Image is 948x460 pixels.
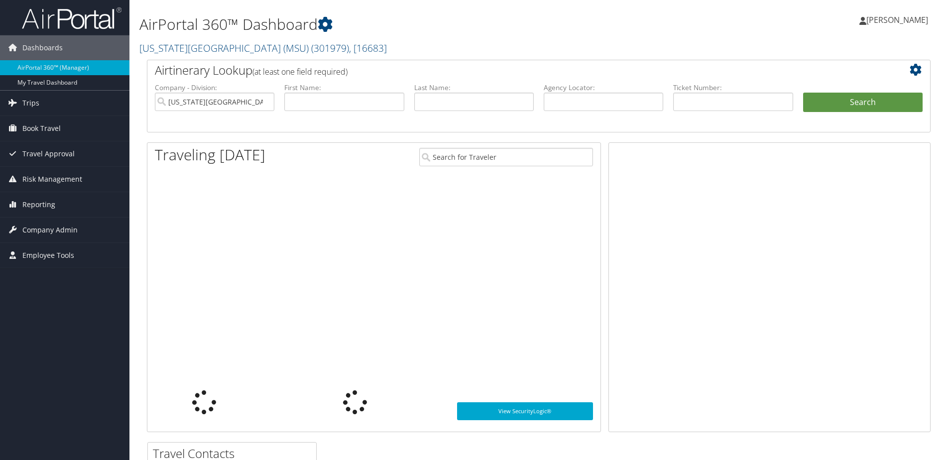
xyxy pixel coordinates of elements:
span: [PERSON_NAME] [866,14,928,25]
span: Risk Management [22,167,82,192]
h2: Airtinerary Lookup [155,62,857,79]
span: (at least one field required) [252,66,348,77]
label: Last Name: [414,83,534,93]
span: Book Travel [22,116,61,141]
input: Search for Traveler [419,148,593,166]
button: Search [803,93,923,113]
span: Trips [22,91,39,115]
a: [PERSON_NAME] [859,5,938,35]
span: Travel Approval [22,141,75,166]
span: Reporting [22,192,55,217]
img: airportal-logo.png [22,6,121,30]
h1: Traveling [DATE] [155,144,265,165]
span: Dashboards [22,35,63,60]
a: [US_STATE][GEOGRAPHIC_DATA] (MSU) [139,41,387,55]
span: , [ 16683 ] [349,41,387,55]
a: View SecurityLogic® [457,402,593,420]
span: ( 301979 ) [311,41,349,55]
label: First Name: [284,83,404,93]
label: Agency Locator: [544,83,663,93]
span: Company Admin [22,218,78,242]
label: Company - Division: [155,83,274,93]
label: Ticket Number: [673,83,793,93]
span: Employee Tools [22,243,74,268]
h1: AirPortal 360™ Dashboard [139,14,672,35]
